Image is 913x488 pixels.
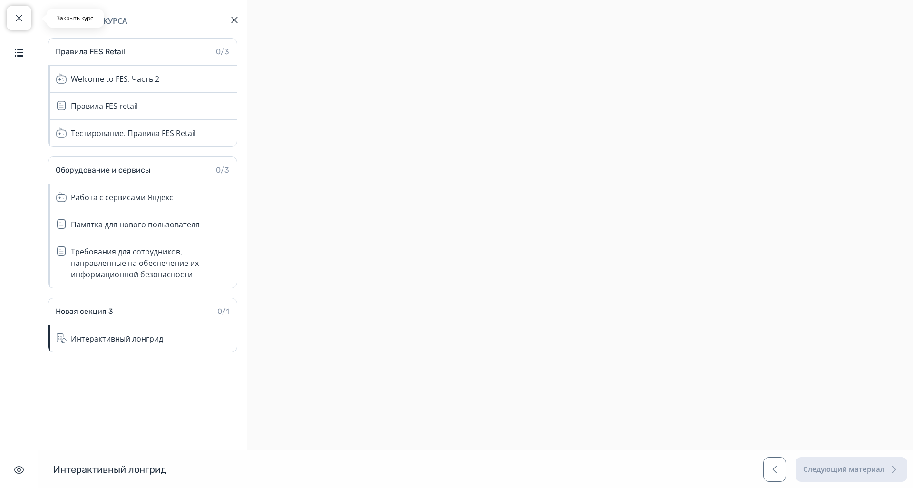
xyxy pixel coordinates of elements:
[7,6,31,30] button: Закрыть курс
[71,333,163,344] div: Интерактивный лонгрид
[216,46,229,58] div: 0/3
[71,219,200,230] div: Памятка для нового пользователя
[48,184,237,211] div: Работа с сервисами Яндекс
[56,46,125,58] div: Правила FES Retail
[48,120,237,146] div: Тестирование. Правила FES Retail
[71,100,138,112] div: Правила FES retail
[56,306,113,317] div: Новая секция 3
[48,93,237,120] div: Правила FES retail
[48,66,237,93] div: Welcome to FES. Часть 2
[71,192,173,203] div: Работа с сервисами Яндекс
[13,47,25,58] img: Содержание
[217,306,229,317] div: 0/1
[48,211,237,238] div: Памятка для нового пользователя
[38,19,913,431] iframe: https://go.teachbase.ru/listeners/scorm_pack/course_sessions/preview/scorms/171172/launch?allow_f...
[71,127,196,139] div: Тестирование. Правила FES Retail
[231,17,238,23] img: Close
[71,73,159,85] div: Welcome to FES. Часть 2
[48,238,237,288] div: Требования для сотрудников, направленные на обеспечение их информационной безопасности
[13,464,25,476] img: Скрыть интерфейс
[71,246,231,280] div: Требования для сотрудников, направленные на обеспечение их информационной безопасности
[48,325,237,352] div: Интерактивный лонгрид
[48,15,237,27] div: Содержание курса
[216,165,229,176] div: 0/3
[52,14,98,22] p: Закрыть курс
[56,165,150,176] div: Оборудование и сервисы
[53,463,166,476] h1: Интерактивный лонгрид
